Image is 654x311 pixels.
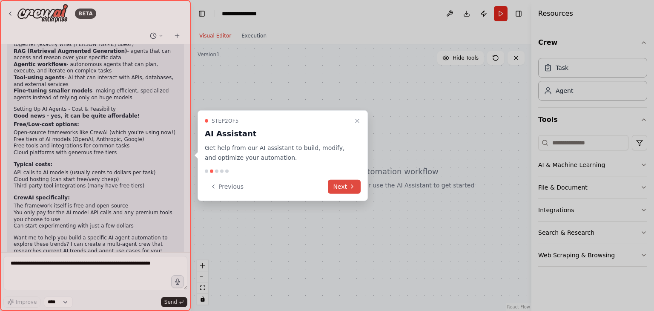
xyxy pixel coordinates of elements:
[352,116,362,126] button: Close walkthrough
[205,179,249,193] button: Previous
[328,179,361,193] button: Next
[212,118,239,124] span: Step 2 of 5
[205,143,350,163] p: Get help from our AI assistant to build, modify, and optimize your automation.
[196,8,208,20] button: Hide left sidebar
[205,128,350,140] h3: AI Assistant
